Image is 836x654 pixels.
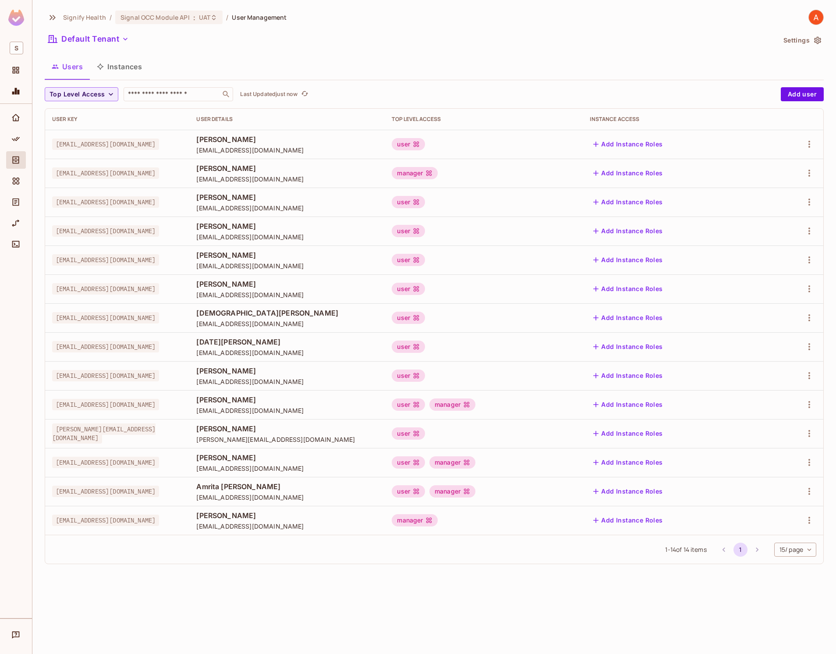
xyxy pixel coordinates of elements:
[196,511,378,520] span: [PERSON_NAME]
[590,340,666,354] button: Add Instance Roles
[590,398,666,412] button: Add Instance Roles
[392,370,425,382] div: user
[52,225,159,237] span: [EMAIL_ADDRESS][DOMAIN_NAME]
[52,312,159,323] span: [EMAIL_ADDRESS][DOMAIN_NAME]
[196,348,378,357] span: [EMAIL_ADDRESS][DOMAIN_NAME]
[196,395,378,405] span: [PERSON_NAME]
[52,423,156,444] span: [PERSON_NAME][EMAIL_ADDRESS][DOMAIN_NAME]
[196,221,378,231] span: [PERSON_NAME]
[52,457,159,468] span: [EMAIL_ADDRESS][DOMAIN_NAME]
[6,61,26,79] div: Projects
[733,543,747,557] button: page 1
[52,370,159,381] span: [EMAIL_ADDRESS][DOMAIN_NAME]
[590,513,666,527] button: Add Instance Roles
[232,13,287,21] span: User Management
[392,225,425,237] div: user
[52,399,159,410] span: [EMAIL_ADDRESS][DOMAIN_NAME]
[392,116,576,123] div: Top Level Access
[90,56,149,78] button: Instances
[196,366,378,376] span: [PERSON_NAME]
[240,91,298,98] p: Last Updated just now
[199,13,210,21] span: UAT
[196,320,378,328] span: [EMAIL_ADDRESS][DOMAIN_NAME]
[45,87,118,101] button: Top Level Access
[590,195,666,209] button: Add Instance Roles
[301,90,308,99] span: refresh
[774,543,816,557] div: 15 / page
[8,10,24,26] img: SReyMgAAAABJRU5ErkJggg==
[193,14,196,21] span: :
[298,89,310,100] span: Click to refresh data
[590,224,666,238] button: Add Instance Roles
[196,204,378,212] span: [EMAIL_ADDRESS][DOMAIN_NAME]
[716,543,765,557] nav: pagination navigation
[196,308,378,318] span: [DEMOGRAPHIC_DATA][PERSON_NAME]
[45,32,132,46] button: Default Tenant
[590,311,666,325] button: Add Instance Roles
[52,116,182,123] div: User Key
[392,398,425,411] div: user
[63,13,106,21] span: the active workspace
[110,13,112,21] li: /
[196,116,378,123] div: User Details
[196,279,378,289] span: [PERSON_NAME]
[665,545,706,554] span: 1 - 14 of 14 items
[392,254,425,266] div: user
[299,89,310,100] button: refresh
[392,283,425,295] div: user
[809,10,823,25] img: Ariel de Llano
[392,427,425,440] div: user
[52,254,159,266] span: [EMAIL_ADDRESS][DOMAIN_NAME]
[392,514,438,526] div: manager
[392,485,425,498] div: user
[52,515,159,526] span: [EMAIL_ADDRESS][DOMAIN_NAME]
[52,341,159,352] span: [EMAIL_ADDRESS][DOMAIN_NAME]
[196,482,378,491] span: Amrita [PERSON_NAME]
[429,456,475,469] div: manager
[196,262,378,270] span: [EMAIL_ADDRESS][DOMAIN_NAME]
[6,193,26,211] div: Audit Log
[6,109,26,127] div: Home
[52,486,159,497] span: [EMAIL_ADDRESS][DOMAIN_NAME]
[590,253,666,267] button: Add Instance Roles
[590,282,666,296] button: Add Instance Roles
[590,369,666,383] button: Add Instance Roles
[392,167,438,179] div: manager
[590,116,759,123] div: Instance Access
[196,163,378,173] span: [PERSON_NAME]
[590,484,666,498] button: Add Instance Roles
[590,427,666,441] button: Add Instance Roles
[196,337,378,347] span: [DATE][PERSON_NAME]
[226,13,228,21] li: /
[196,192,378,202] span: [PERSON_NAME]
[196,233,378,241] span: [EMAIL_ADDRESS][DOMAIN_NAME]
[392,138,425,150] div: user
[50,89,105,100] span: Top Level Access
[392,341,425,353] div: user
[6,235,26,253] div: Connect
[6,172,26,190] div: Elements
[429,485,475,498] div: manager
[196,435,378,444] span: [PERSON_NAME][EMAIL_ADDRESS][DOMAIN_NAME]
[196,453,378,462] span: [PERSON_NAME]
[392,196,425,208] div: user
[196,522,378,530] span: [EMAIL_ADDRESS][DOMAIN_NAME]
[196,146,378,154] span: [EMAIL_ADDRESS][DOMAIN_NAME]
[590,166,666,180] button: Add Instance Roles
[6,38,26,58] div: Workspace: Signify Health
[392,456,425,469] div: user
[196,493,378,501] span: [EMAIL_ADDRESS][DOMAIN_NAME]
[196,464,378,473] span: [EMAIL_ADDRESS][DOMAIN_NAME]
[196,377,378,386] span: [EMAIL_ADDRESS][DOMAIN_NAME]
[52,283,159,295] span: [EMAIL_ADDRESS][DOMAIN_NAME]
[6,82,26,100] div: Monitoring
[52,167,159,179] span: [EMAIL_ADDRESS][DOMAIN_NAME]
[6,151,26,169] div: Directory
[196,135,378,144] span: [PERSON_NAME]
[45,56,90,78] button: Users
[6,130,26,148] div: Policy
[590,455,666,469] button: Add Instance Roles
[590,137,666,151] button: Add Instance Roles
[6,626,26,643] div: Help & Updates
[429,398,475,411] div: manager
